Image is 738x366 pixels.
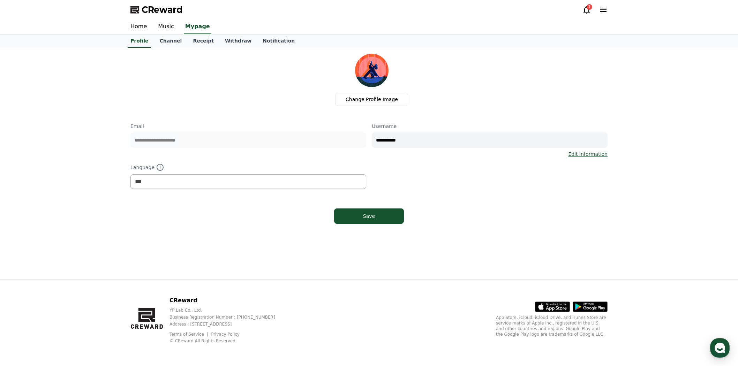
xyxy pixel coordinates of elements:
p: Business Registration Number : [PHONE_NUMBER] [170,314,286,320]
a: Channel [154,35,187,48]
p: Email [130,123,366,130]
button: Save [334,208,404,224]
a: Mypage [184,20,211,34]
p: CReward [170,296,286,305]
a: 1 [582,6,591,14]
a: Withdraw [219,35,257,48]
div: 1 [587,4,592,10]
img: profile_image [355,54,389,87]
p: YP Lab Co., Ltd. [170,307,286,313]
a: Edit Information [568,151,608,158]
a: Home [125,20,152,34]
p: App Store, iCloud, iCloud Drive, and iTunes Store are service marks of Apple Inc., registered in ... [496,315,608,337]
a: CReward [130,4,183,15]
a: Receipt [187,35,219,48]
span: CReward [142,4,183,15]
a: Privacy Policy [211,332,240,337]
p: Address : [STREET_ADDRESS] [170,321,286,327]
a: Profile [128,35,151,48]
a: Music [152,20,180,34]
label: Change Profile Image [336,93,408,106]
p: © CReward All Rights Reserved. [170,338,286,344]
p: Username [372,123,608,130]
a: Terms of Service [170,332,209,337]
a: Notification [257,35,300,48]
p: Language [130,163,366,171]
div: Save [348,213,390,220]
